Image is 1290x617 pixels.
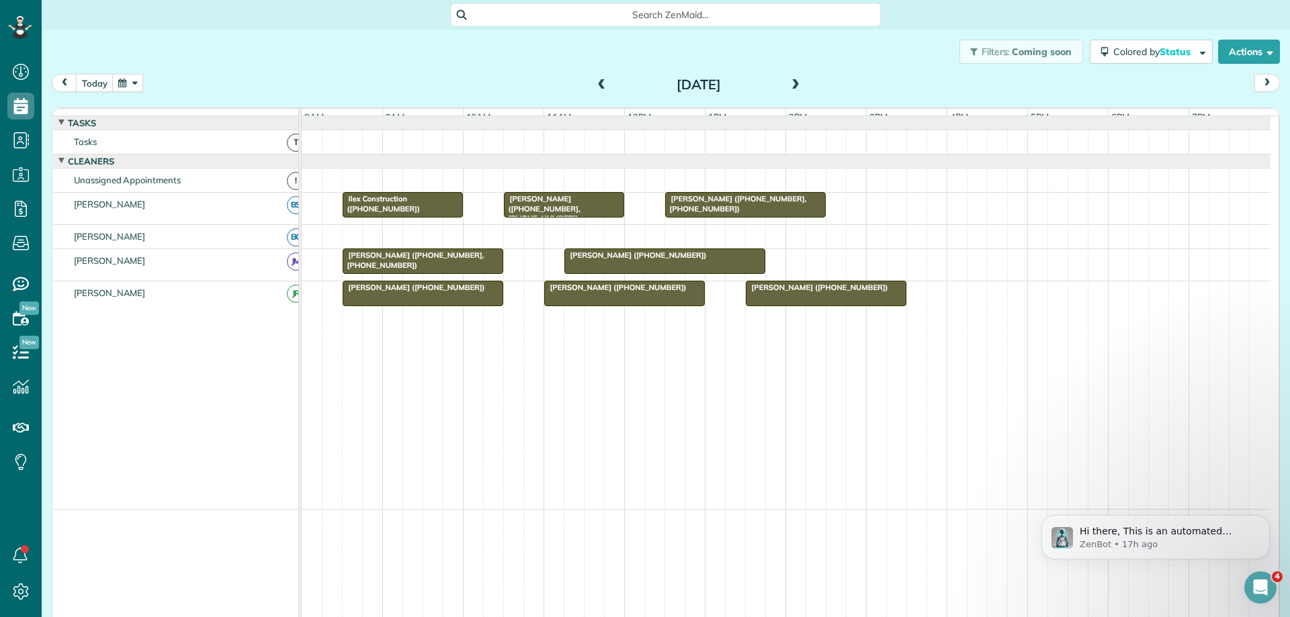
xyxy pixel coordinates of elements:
button: prev [52,74,77,92]
span: Cleaners [65,156,117,167]
span: 4pm [947,111,971,122]
iframe: Intercom notifications message [1021,487,1290,581]
span: [PERSON_NAME] [71,255,148,266]
span: Ilex Construction ([PHONE_NUMBER]) [342,194,421,213]
button: next [1254,74,1280,92]
span: 9am [383,111,408,122]
span: New [19,336,39,349]
span: New [19,301,39,315]
h2: [DATE] [615,77,783,92]
span: 2pm [786,111,810,122]
span: Status [1160,46,1193,58]
span: [PERSON_NAME] [71,199,148,209]
span: Unassigned Appointments [71,175,183,185]
span: BC [287,228,305,246]
span: [PERSON_NAME] ([PHONE_NUMBER], [PHONE_NUMBER]) [342,250,484,269]
span: 5pm [1028,111,1051,122]
button: Actions [1218,40,1280,64]
span: [PERSON_NAME] [71,287,148,298]
span: 10am [464,111,494,122]
span: Filters: [982,46,1010,58]
span: BS [287,196,305,214]
span: [PERSON_NAME] ([PHONE_NUMBER]) [564,250,707,260]
span: 3pm [867,111,890,122]
span: JR [287,285,305,303]
span: 11am [544,111,574,122]
span: 4 [1272,571,1283,582]
span: ! [287,172,305,190]
span: 1pm [705,111,729,122]
span: 12pm [625,111,654,122]
span: Tasks [71,136,99,147]
span: [PERSON_NAME] ([PHONE_NUMBER]) [342,283,486,292]
span: JM [287,252,305,271]
span: 7pm [1189,111,1213,122]
span: 8am [302,111,327,122]
span: [PERSON_NAME] ([PHONE_NUMBER]) [544,283,687,292]
span: Coming soon [1012,46,1072,58]
span: Colored by [1113,46,1195,58]
span: T [287,134,305,152]
span: [PERSON_NAME] ([PHONE_NUMBER], [PHONE_NUMBER]) [664,194,807,213]
button: Colored byStatus [1090,40,1213,64]
span: 6pm [1109,111,1132,122]
span: [PERSON_NAME] ([PHONE_NUMBER]) [745,283,889,292]
span: [PERSON_NAME] ([PHONE_NUMBER], [PHONE_NUMBER]) [503,194,580,223]
iframe: Intercom live chat [1244,571,1277,604]
button: today [76,74,114,92]
span: [PERSON_NAME] [71,231,148,242]
span: Tasks [65,117,99,128]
